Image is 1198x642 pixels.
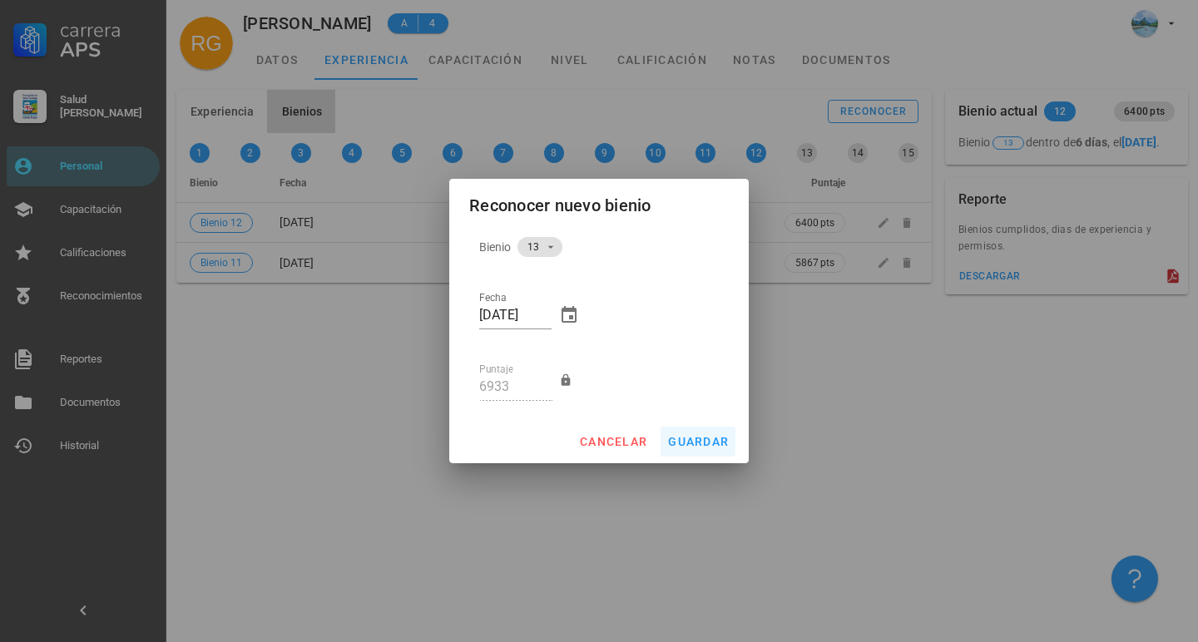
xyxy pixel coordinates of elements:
button: cancelar [572,427,654,457]
button: guardar [661,427,735,457]
label: Fecha [479,292,506,304]
div: Reconocer nuevo bienio [469,192,651,219]
label: Puntaje [479,363,513,376]
span: cancelar [579,435,647,448]
span: 13 [527,237,552,257]
div: Bienio [479,237,562,257]
span: guardar [667,435,729,448]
